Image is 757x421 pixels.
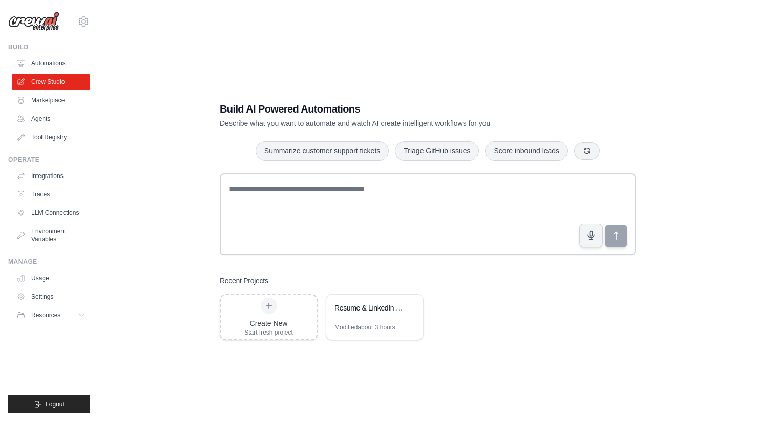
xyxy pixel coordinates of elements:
a: Marketplace [12,92,90,108]
a: Settings [12,289,90,305]
a: LLM Connections [12,205,90,221]
a: Usage [12,270,90,286]
div: Modified about 3 hours [334,323,395,331]
a: Traces [12,186,90,203]
button: Click to speak your automation idea [579,224,603,247]
button: Score inbound leads [485,141,568,161]
a: Agents [12,110,90,127]
span: Logout [46,400,65,408]
button: Get new suggestions [574,142,600,160]
div: Start fresh project [244,328,293,337]
div: Resume & LinkedIn Outreach Automation [334,303,405,313]
a: Integrations [12,168,90,184]
button: Summarize customer support tickets [256,141,389,161]
button: Triage GitHub issues [395,141,479,161]
h1: Build AI Powered Automations [220,102,564,116]
div: Operate [8,156,90,164]
div: Manage [8,258,90,266]
div: Create New [244,318,293,328]
span: Resources [31,311,60,319]
p: Describe what you want to automate and watch AI create intelligent workflows for you [220,118,564,128]
a: Automations [12,55,90,72]
a: Environment Variables [12,223,90,248]
div: Build [8,43,90,51]
a: Tool Registry [12,129,90,145]
h3: Recent Projects [220,276,268,286]
img: Logo [8,12,59,31]
a: Crew Studio [12,74,90,90]
button: Resources [12,307,90,323]
button: Logout [8,395,90,413]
